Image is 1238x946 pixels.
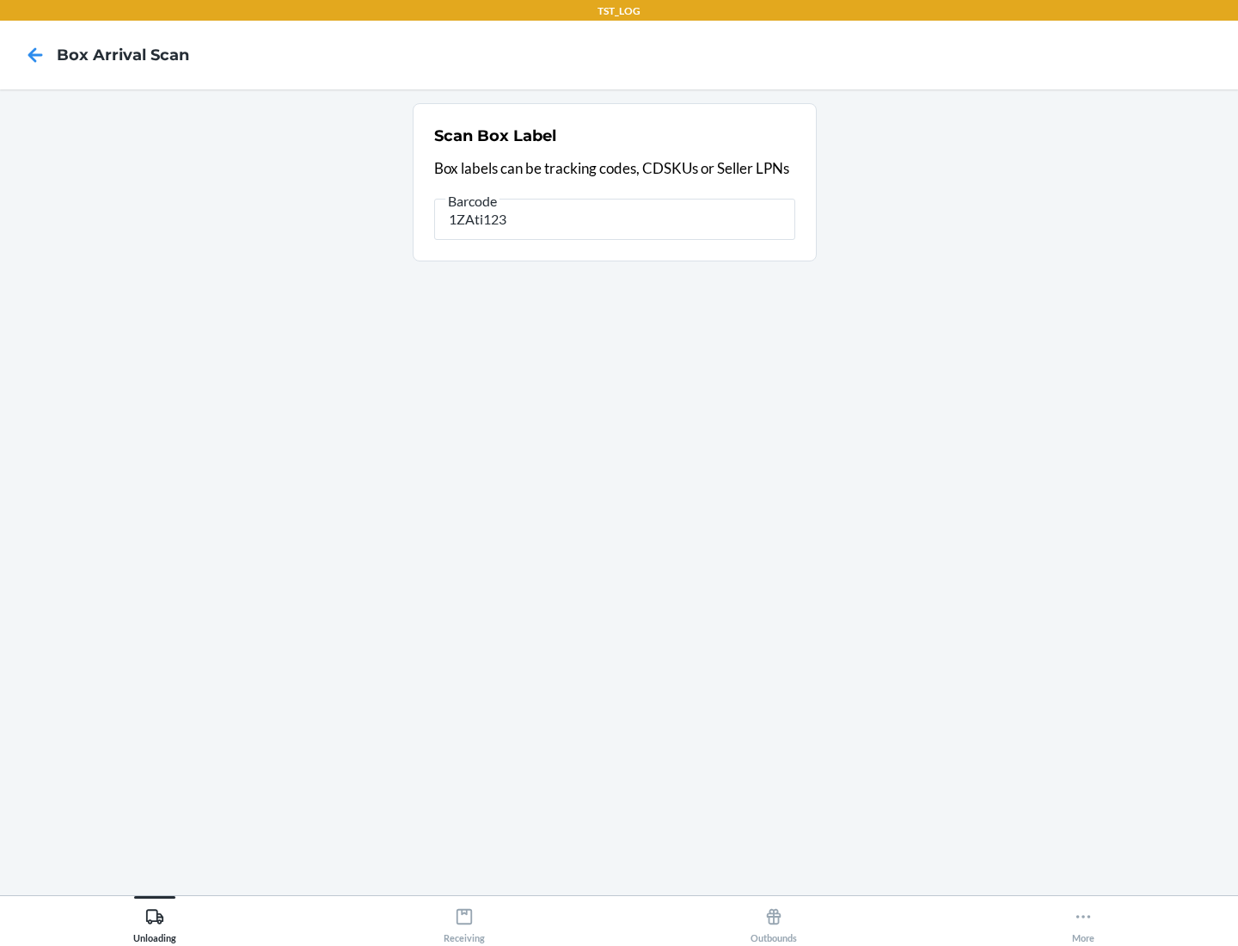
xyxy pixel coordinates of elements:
[619,896,929,943] button: Outbounds
[445,193,499,210] span: Barcode
[751,900,797,943] div: Outbounds
[444,900,485,943] div: Receiving
[57,44,189,66] h4: Box Arrival Scan
[929,896,1238,943] button: More
[1072,900,1094,943] div: More
[434,199,795,240] input: Barcode
[133,900,176,943] div: Unloading
[434,125,556,147] h2: Scan Box Label
[434,157,795,180] p: Box labels can be tracking codes, CDSKUs or Seller LPNs
[598,3,640,19] p: TST_LOG
[309,896,619,943] button: Receiving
